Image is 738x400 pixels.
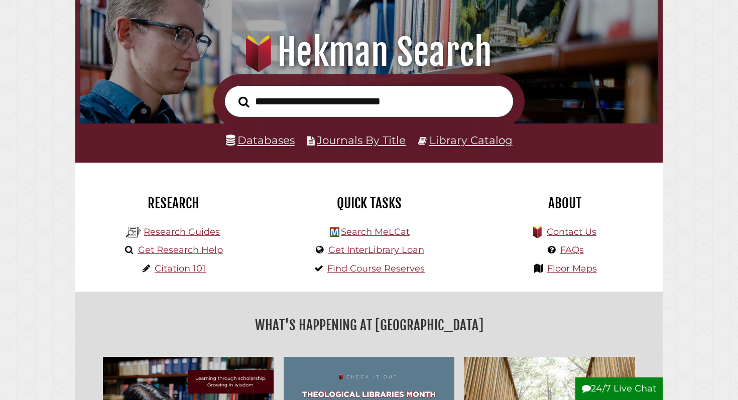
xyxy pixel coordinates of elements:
h2: About [474,195,655,212]
h2: What's Happening at [GEOGRAPHIC_DATA] [83,314,655,337]
a: Citation 101 [155,263,206,274]
a: Search MeLCat [341,226,410,237]
a: FAQs [560,244,584,255]
a: Floor Maps [547,263,597,274]
h1: Hekman Search [91,30,647,74]
a: Journals By Title [317,134,406,147]
h2: Research [83,195,264,212]
a: Find Course Reserves [327,263,425,274]
i: Search [238,96,250,108]
a: Contact Us [547,226,596,237]
a: Databases [226,134,295,147]
button: Search [233,93,255,110]
a: Research Guides [144,226,220,237]
img: Hekman Library Logo [126,225,141,240]
h2: Quick Tasks [279,195,459,212]
img: Hekman Library Logo [330,227,339,237]
a: Get InterLibrary Loan [328,244,424,255]
a: Get Research Help [138,244,223,255]
a: Library Catalog [429,134,513,147]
